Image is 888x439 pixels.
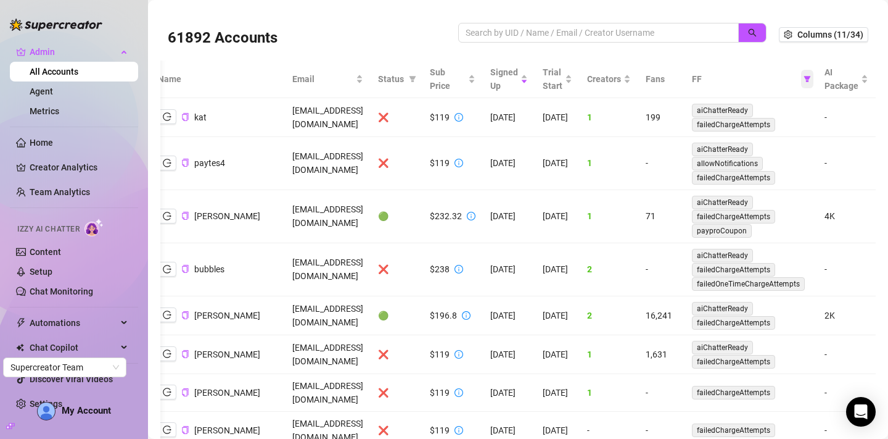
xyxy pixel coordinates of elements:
[430,386,450,399] div: $119
[430,156,450,170] div: $119
[194,311,260,320] span: [PERSON_NAME]
[285,335,371,374] td: [EMAIL_ADDRESS][DOMAIN_NAME]
[194,158,225,168] span: paytes4
[181,425,189,435] button: Copy Account UID
[784,30,792,39] span: setting
[587,211,592,221] span: 1
[483,243,535,296] td: [DATE]
[378,264,388,274] span: ❌
[30,247,61,257] a: Content
[797,30,863,40] span: Columns (11/34)
[638,61,684,98] th: Fans
[163,349,171,358] span: logout
[158,385,176,399] button: logout
[483,137,535,190] td: [DATE]
[181,388,189,396] span: copy
[181,159,189,167] span: copy
[692,341,753,354] span: aiChatterReady
[466,26,721,40] input: Search by UID / Name / Email / Creator Username
[158,307,176,322] button: logout
[638,243,684,296] td: -
[543,65,562,93] span: Trial Start
[84,219,104,236] img: AI Chatter
[181,311,189,320] button: Copy Account UID
[454,113,463,122] span: info-circle
[846,397,876,427] div: Open Intercom Messenger
[158,156,176,170] button: logout
[194,264,224,274] span: bubbles
[692,104,753,117] span: aiChatterReady
[692,171,775,185] span: failedChargeAttempts
[430,65,466,93] span: Sub Price
[30,42,117,62] span: Admin
[163,425,171,434] span: logout
[378,425,388,435] span: ❌
[587,72,621,86] span: Creators
[163,388,171,396] span: logout
[194,388,260,398] span: [PERSON_NAME]
[430,111,450,124] div: $119
[824,65,858,93] span: AI Package
[454,388,463,397] span: info-circle
[30,267,52,277] a: Setup
[181,311,189,319] span: copy
[535,190,580,243] td: [DATE]
[467,212,475,220] span: info-circle
[378,211,388,221] span: 🟢
[692,72,799,86] span: FF
[163,311,171,319] span: logout
[535,335,580,374] td: [DATE]
[30,106,59,116] a: Metrics
[483,296,535,335] td: [DATE]
[646,311,672,320] span: 16,241
[535,98,580,137] td: [DATE]
[804,75,811,83] span: filter
[483,190,535,243] td: [DATE]
[692,143,753,156] span: aiChatterReady
[483,374,535,412] td: [DATE]
[378,311,388,320] span: 🟢
[181,112,189,122] button: Copy Account UID
[817,335,876,374] td: -
[692,355,775,369] span: failedChargeAttempts
[158,346,176,361] button: logout
[158,109,176,124] button: logout
[692,249,753,262] span: aiChatterReady
[30,286,93,296] a: Chat Monitoring
[150,61,285,98] th: Name
[638,137,684,190] td: -
[454,159,463,167] span: info-circle
[163,212,171,220] span: logout
[181,113,189,121] span: copy
[30,138,53,148] a: Home
[535,374,580,412] td: [DATE]
[817,296,876,335] td: 2K
[483,61,535,98] th: Signed Up
[692,424,775,437] span: failedChargeAttempts
[181,265,189,273] span: copy
[181,265,189,274] button: Copy Account UID
[158,262,176,277] button: logout
[181,212,189,221] button: Copy Account UID
[30,67,78,77] a: All Accounts
[692,210,775,224] span: failedChargeAttempts
[692,316,775,330] span: failedChargeAttempts
[30,313,117,333] span: Automations
[30,157,128,177] a: Creator Analytics
[646,211,656,221] span: 71
[285,190,371,243] td: [EMAIL_ADDRESS][DOMAIN_NAME]
[10,358,119,377] span: Supercreator Team
[181,212,189,220] span: copy
[817,374,876,412] td: -
[38,403,55,420] img: AD_cMMTxCeTpmN1d5MnKJ1j-_uXZCpTKapSSqNGg4PyXtR_tCW7gZXTNmFz2tpVv9LSyNV7ff1CaS4f4q0HLYKULQOwoM5GQR...
[16,318,26,328] span: thunderbolt
[692,263,775,277] span: failedChargeAttempts
[168,28,277,48] h3: 61892 Accounts
[16,47,26,57] span: crown
[692,302,753,316] span: aiChatterReady
[292,72,353,86] span: Email
[409,75,416,83] span: filter
[692,118,775,132] span: failedChargeAttempts
[430,348,450,361] div: $119
[817,137,876,190] td: -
